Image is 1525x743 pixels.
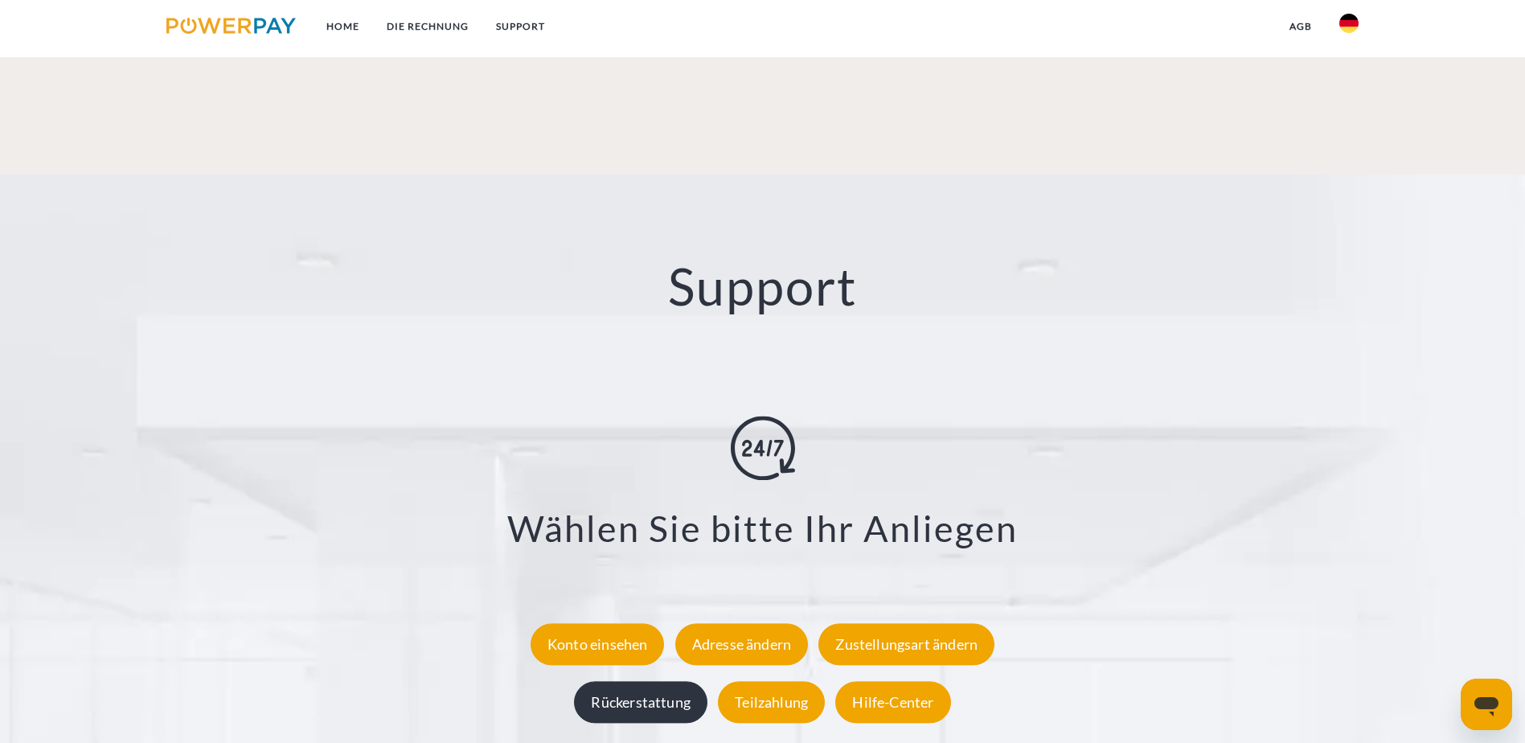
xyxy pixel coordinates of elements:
a: DIE RECHNUNG [373,12,482,41]
a: Konto einsehen [527,635,669,653]
a: Rückerstattung [570,693,711,711]
a: Hilfe-Center [831,693,954,711]
div: Teilzahlung [718,681,825,723]
img: online-shopping.svg [731,417,795,481]
div: Rückerstattung [574,681,707,723]
div: Konto einsehen [531,623,665,665]
a: agb [1276,12,1326,41]
img: logo-powerpay.svg [166,18,296,34]
a: Teilzahlung [714,693,829,711]
div: Zustellungsart ändern [818,623,994,665]
img: de [1339,14,1359,33]
h2: Support [76,255,1449,318]
h3: Wählen Sie bitte Ihr Anliegen [96,507,1429,552]
a: Adresse ändern [671,635,813,653]
a: SUPPORT [482,12,559,41]
iframe: Schaltfläche zum Öffnen des Messaging-Fensters [1461,679,1512,730]
div: Hilfe-Center [835,681,950,723]
a: Zustellungsart ändern [814,635,998,653]
div: Adresse ändern [675,623,809,665]
a: Home [313,12,373,41]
